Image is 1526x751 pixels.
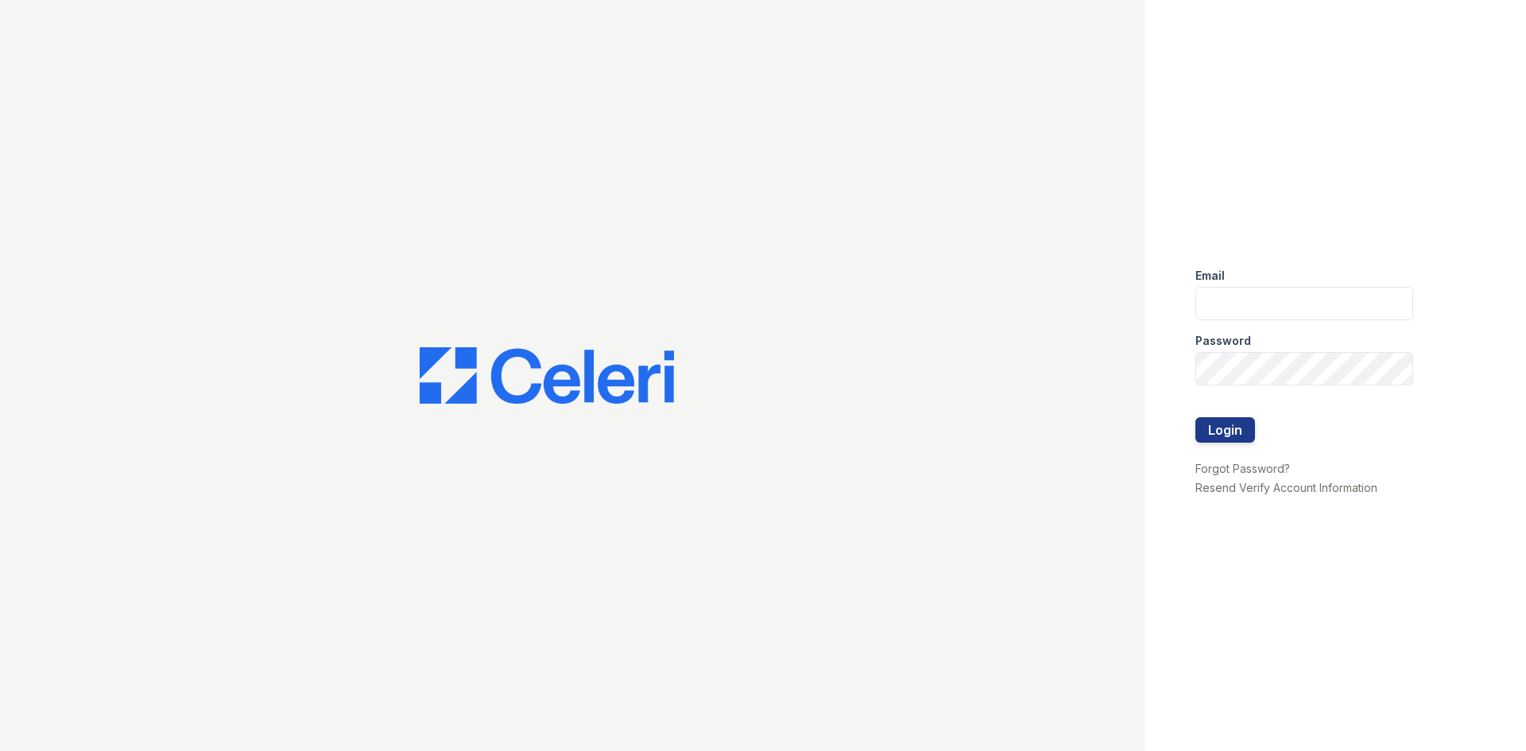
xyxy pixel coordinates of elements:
[1195,481,1377,494] a: Resend Verify Account Information
[420,347,674,405] img: CE_Logo_Blue-a8612792a0a2168367f1c8372b55b34899dd931a85d93a1a3d3e32e68fde9ad4.png
[1195,333,1251,349] label: Password
[1195,417,1255,443] button: Login
[1195,268,1225,284] label: Email
[1195,462,1290,475] a: Forgot Password?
